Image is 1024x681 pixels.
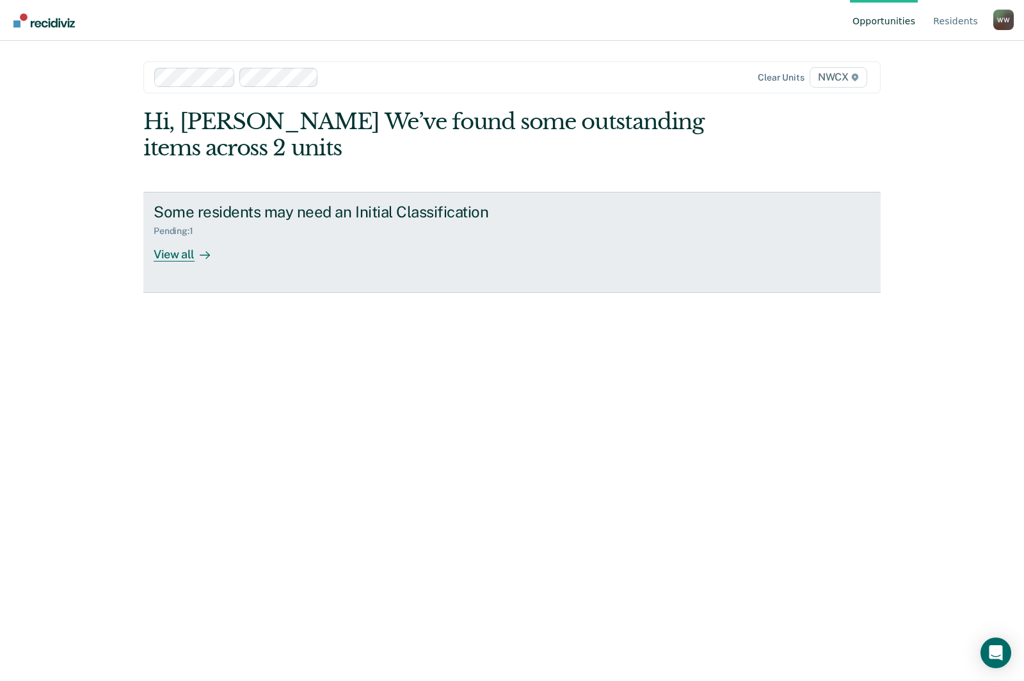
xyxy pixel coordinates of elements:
div: Some residents may need an Initial Classification [154,203,603,221]
div: Open Intercom Messenger [980,638,1011,668]
div: View all [154,237,225,262]
button: Profile dropdown button [993,10,1014,30]
img: Recidiviz [13,13,75,27]
div: Clear units [758,72,804,83]
span: NWCX [810,67,867,88]
div: Hi, [PERSON_NAME] We’ve found some outstanding items across 2 units [143,109,733,161]
div: Pending : 1 [154,226,204,237]
div: W W [993,10,1014,30]
a: Some residents may need an Initial ClassificationPending:1View all [143,192,881,293]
